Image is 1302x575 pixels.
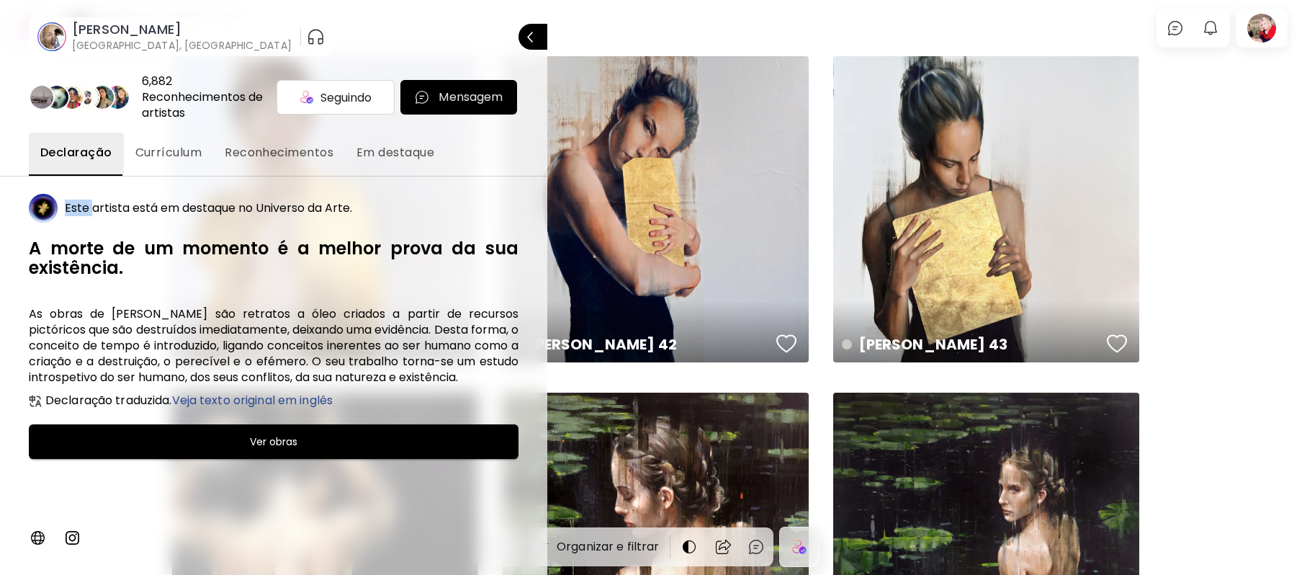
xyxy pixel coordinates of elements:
[135,144,202,161] span: Currículum
[414,89,430,105] img: chatIcon
[250,433,297,450] h6: Ver obras
[72,21,292,38] h6: [PERSON_NAME]
[172,392,333,409] span: Veja texto original em inglês
[225,144,333,161] span: Reconhecimentos
[40,144,112,161] span: Declaração
[307,25,325,48] button: pauseOutline IconGradient Icon
[356,144,434,161] span: Em destaque
[29,306,518,385] h6: As obras de [PERSON_NAME] são retratos a óleo criados a partir de recursos pictóricos que são des...
[439,89,503,106] p: Mensagem
[65,201,352,215] h5: Este artista está em destaque no Universo da Arte.
[400,80,517,115] button: chatIconMensagem
[277,80,395,115] div: Seguindo
[45,394,333,407] h6: Declaração traduzida.
[63,529,81,546] img: instagram
[320,89,372,107] span: Seguindo
[72,38,292,53] h6: [GEOGRAPHIC_DATA], [GEOGRAPHIC_DATA]
[300,91,313,104] img: icon
[29,529,46,546] img: personalWebsite
[29,239,518,277] h6: A morte de um momento é a melhor prova da sua existência.
[142,73,271,121] div: 6,882 Reconhecimentos de artistas
[29,424,518,459] button: Ver obras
